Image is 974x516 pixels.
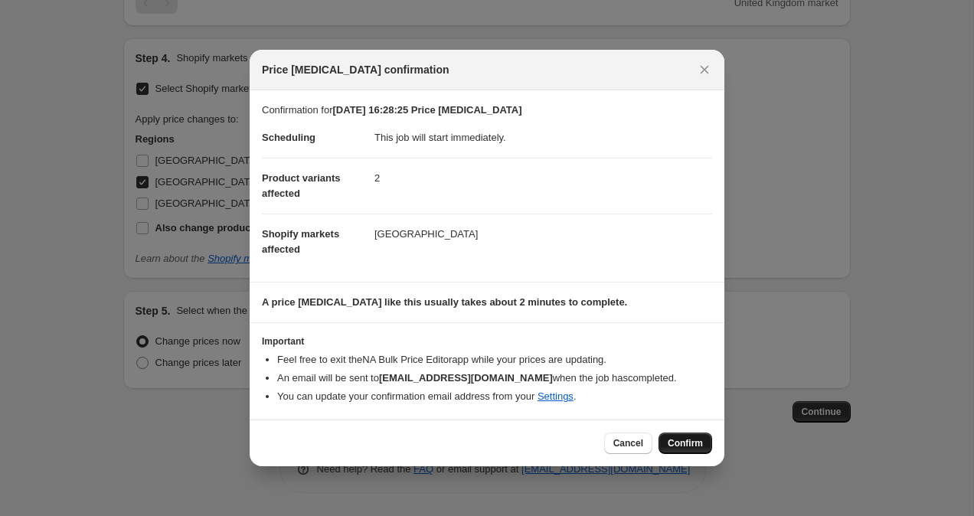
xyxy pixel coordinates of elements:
[659,433,712,454] button: Confirm
[262,103,712,118] p: Confirmation for
[374,214,712,254] dd: [GEOGRAPHIC_DATA]
[277,371,712,386] li: An email will be sent to when the job has completed .
[374,158,712,198] dd: 2
[262,228,339,255] span: Shopify markets affected
[379,372,553,384] b: [EMAIL_ADDRESS][DOMAIN_NAME]
[694,59,715,80] button: Close
[262,132,315,143] span: Scheduling
[668,437,703,449] span: Confirm
[374,118,712,158] dd: This job will start immediately.
[604,433,652,454] button: Cancel
[613,437,643,449] span: Cancel
[262,296,627,308] b: A price [MEDICAL_DATA] like this usually takes about 2 minutes to complete.
[277,352,712,367] li: Feel free to exit the NA Bulk Price Editor app while your prices are updating.
[277,389,712,404] li: You can update your confirmation email address from your .
[538,390,574,402] a: Settings
[332,104,521,116] b: [DATE] 16:28:25 Price [MEDICAL_DATA]
[262,335,712,348] h3: Important
[262,62,449,77] span: Price [MEDICAL_DATA] confirmation
[262,172,341,199] span: Product variants affected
